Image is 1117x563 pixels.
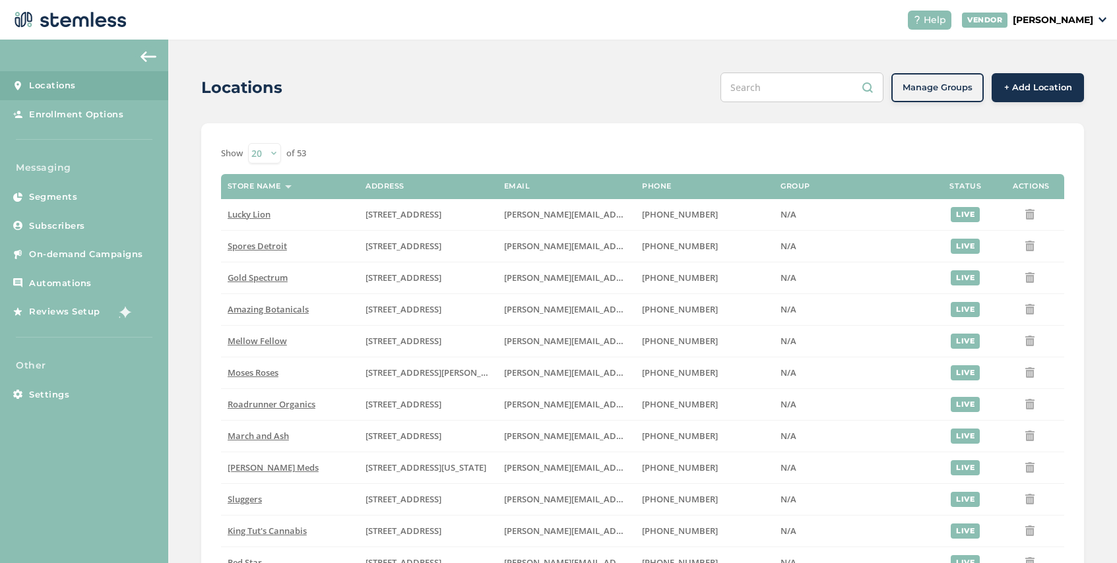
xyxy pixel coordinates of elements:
span: Gold Spectrum [228,272,288,283]
div: VENDOR [962,13,1007,28]
label: 14114 Telegraph Road [366,241,491,252]
span: [PERSON_NAME][EMAIL_ADDRESS][DOMAIN_NAME] [504,525,715,537]
span: [STREET_ADDRESS][US_STATE] [366,461,486,473]
label: (206) 949-4141 [642,525,767,537]
span: [PHONE_NUMBER] [642,335,718,347]
div: live [951,523,980,539]
span: [STREET_ADDRESS] [366,335,441,347]
div: live [951,270,980,285]
span: [PHONE_NUMBER] [642,272,718,283]
label: (206) 949-4141 [642,272,767,283]
label: (206) 949-4141 [642,399,767,410]
span: Mellow Fellow [228,335,287,347]
span: [PHONE_NUMBER] [642,525,718,537]
label: (206) 949-4141 [642,241,767,252]
label: (206) 949-4141 [642,336,767,347]
label: Group [781,182,810,191]
div: live [951,239,980,254]
label: N/A [781,399,926,410]
label: ryan@dispojoy.com [504,241,629,252]
span: Amazing Botanicals [228,303,309,315]
label: N/A [781,304,926,315]
img: icon-arrow-back-accent-c549486e.svg [141,51,156,62]
label: Gold Spectrum [228,272,353,283]
label: (206) 949-4141 [642,367,767,378]
label: ryan@dispojoy.com [504,209,629,220]
span: Segments [29,191,77,204]
span: [PHONE_NUMBER] [642,493,718,505]
iframe: Chat Widget [1051,500,1117,563]
label: ryan@dispojoy.com [504,304,629,315]
img: glitter-stars-b7820f95.gif [110,299,137,325]
span: Moses Roses [228,367,278,378]
label: N/A [781,494,926,505]
button: Manage Groups [891,73,984,102]
th: Actions [998,174,1064,199]
span: Spores Detroit [228,240,287,252]
span: March and Ash [228,430,289,442]
span: [PHONE_NUMBER] [642,208,718,220]
label: Spores Detroit [228,241,353,252]
span: [PERSON_NAME][EMAIL_ADDRESS][DOMAIN_NAME] [504,461,715,473]
span: [STREET_ADDRESS] [366,398,441,410]
span: [PERSON_NAME][EMAIL_ADDRESS][DOMAIN_NAME] [504,430,715,442]
label: ryan@dispojoy.com [504,272,629,283]
span: Settings [29,388,69,401]
span: [STREET_ADDRESS] [366,240,441,252]
label: 8570 Stirling Road [366,304,491,315]
span: Lucky Lion [228,208,271,220]
label: ryan@dispojoy.com [504,399,629,410]
span: [STREET_ADDRESS] [366,430,441,442]
span: [PHONE_NUMBER] [642,430,718,442]
label: 7940 Michigan Avenue [366,462,491,473]
label: (206) 949-4141 [642,304,767,315]
span: [PERSON_NAME][EMAIL_ADDRESS][DOMAIN_NAME] [504,240,715,252]
label: ryan@dispojoy.com [504,525,629,537]
label: (206) 949-4141 [642,430,767,442]
div: live [951,207,980,222]
span: [PHONE_NUMBER] [642,367,718,378]
span: [STREET_ADDRESS] [366,303,441,315]
label: Show [221,147,243,160]
span: Help [924,13,946,27]
img: icon-sort-1e1d7615.svg [285,185,292,189]
label: N/A [781,241,926,252]
label: Amazing Botanicals [228,304,353,315]
label: 625 West Elk Avenue [366,272,491,283]
span: Locations [29,79,76,92]
label: N/A [781,430,926,442]
label: 8280 Elder Creek Road [366,494,491,505]
span: [STREET_ADDRESS] [366,272,441,283]
label: March and Ash [228,430,353,442]
label: Muha Meds [228,462,353,473]
button: + Add Location [992,73,1084,102]
label: Email [504,182,530,191]
span: Manage Groups [903,81,973,94]
img: icon_down-arrow-small-66adaf34.svg [1099,17,1106,22]
div: live [951,429,980,444]
label: Moses Roses [228,367,353,378]
span: Roadrunner Organics [228,398,315,410]
span: [PERSON_NAME][EMAIL_ADDRESS][DOMAIN_NAME] [504,303,715,315]
span: Sluggers [228,493,262,505]
label: Status [949,182,981,191]
div: live [951,492,980,507]
label: (206) 949-4141 [642,494,767,505]
span: [PHONE_NUMBER] [642,303,718,315]
label: ryan@dispojoy.com [504,494,629,505]
label: (206) 949-4141 [642,209,767,220]
span: [PHONE_NUMBER] [642,398,718,410]
label: 1120 Northwest 51st Court [366,336,491,347]
div: live [951,460,980,475]
label: ryan@dispojoy.com [504,367,629,378]
label: Store name [228,182,281,191]
label: ryan@dispojoy.com [504,336,629,347]
div: live [951,334,980,349]
span: Automations [29,277,92,290]
span: King Tut's Cannabis [228,525,307,537]
span: [STREET_ADDRESS] [366,493,441,505]
img: logo-dark-0685b13c.svg [11,7,127,33]
label: 4602 Lomas Boulevard Northeast [366,399,491,410]
div: live [951,302,980,317]
label: Sluggers [228,494,353,505]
